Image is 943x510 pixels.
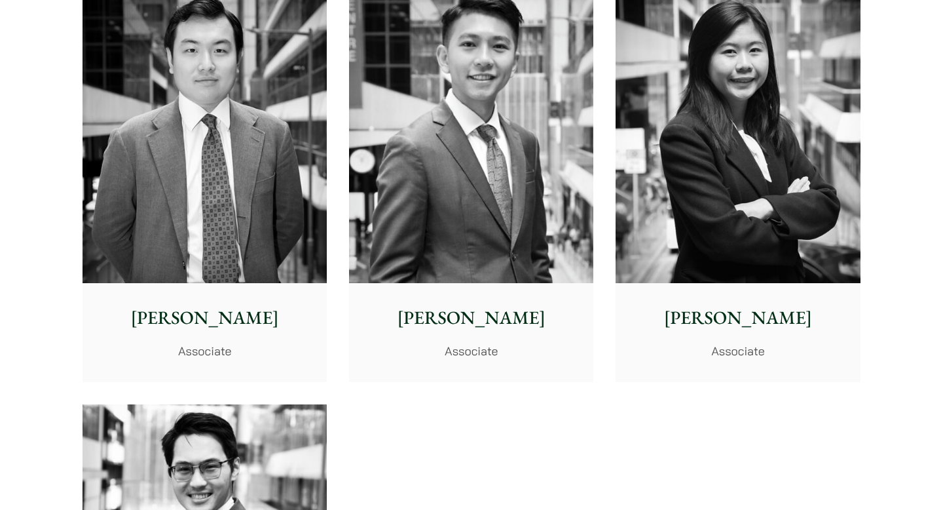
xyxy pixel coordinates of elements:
p: [PERSON_NAME] [360,304,583,332]
p: Associate [93,342,316,360]
p: Associate [360,342,583,360]
p: [PERSON_NAME] [626,304,849,332]
p: [PERSON_NAME] [93,304,316,332]
p: Associate [626,342,849,360]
